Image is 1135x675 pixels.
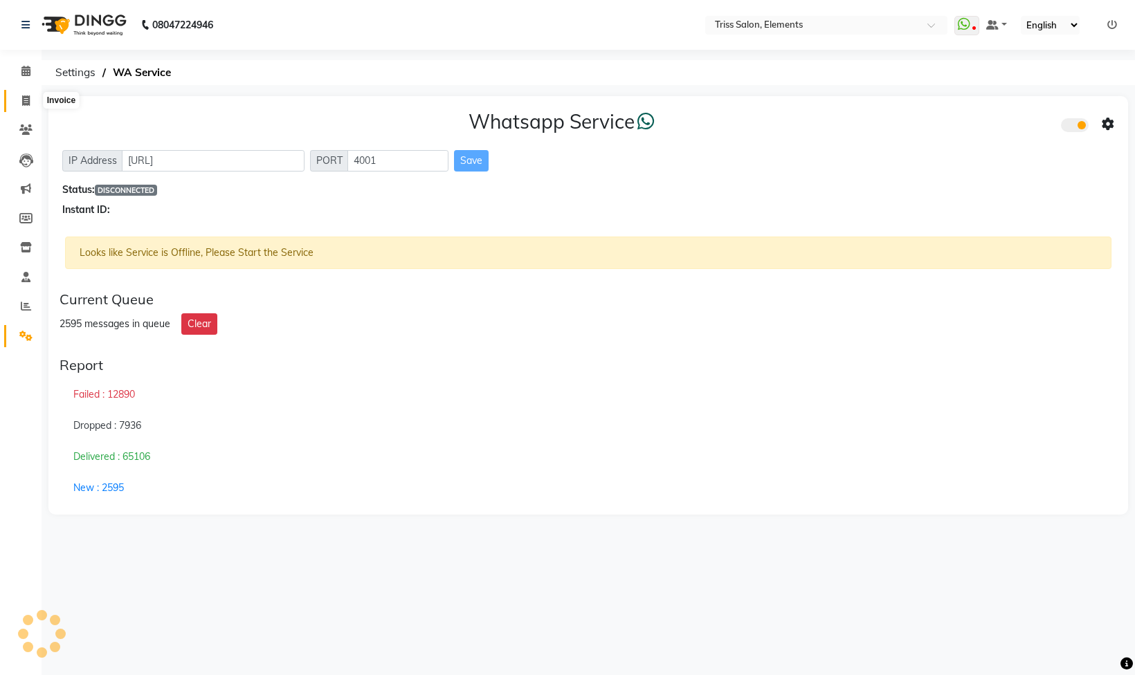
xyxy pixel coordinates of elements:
div: Invoice [44,92,79,109]
div: Failed : 12890 [60,379,1117,411]
span: Settings [48,60,102,85]
input: Sizing example input [347,150,448,172]
div: Delivered : 65106 [60,441,1117,473]
div: Current Queue [60,291,1117,308]
div: Report [60,357,1117,373]
div: 2595 messages in queue [60,317,170,331]
div: Dropped : 7936 [60,410,1117,442]
h3: Whatsapp Service [469,110,655,133]
span: DISCONNECTED [95,185,157,196]
b: 08047224946 [152,6,213,44]
div: New : 2595 [60,472,1117,503]
img: logo [35,6,130,44]
span: IP Address [62,150,123,172]
div: Status: [62,183,1114,197]
button: Clear [181,313,217,335]
input: Sizing example input [122,150,305,172]
div: Instant ID: [62,203,1114,217]
span: PORT [310,150,349,172]
div: Looks like Service is Offline, Please Start the Service [65,237,1111,269]
span: WA Service [106,60,178,85]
